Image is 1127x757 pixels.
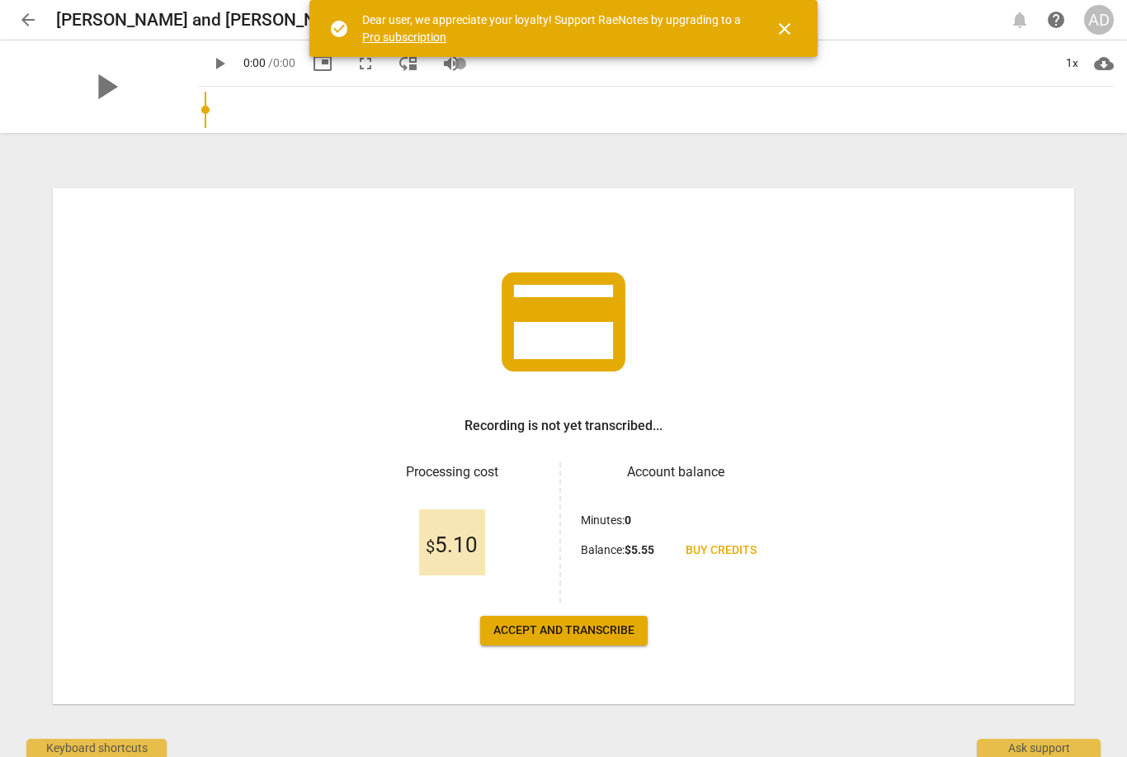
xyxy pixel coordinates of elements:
[493,622,634,639] span: Accept and transcribe
[357,462,546,482] h3: Processing cost
[362,31,446,44] a: Pro subscription
[356,54,375,73] span: fullscreen
[464,416,663,436] h3: Recording is not yet transcribed...
[268,56,295,69] span: / 0:00
[84,65,127,108] span: play_arrow
[426,537,435,556] span: $
[313,54,332,73] span: picture_in_picture
[686,542,757,559] span: Buy credits
[1084,5,1114,35] button: AD
[426,533,478,558] span: 5.10
[205,49,234,78] button: Play
[581,462,770,482] h3: Account balance
[351,49,380,78] button: Fullscreen
[18,10,38,30] span: arrow_back
[672,536,770,565] a: Buy credits
[26,739,167,757] div: Keyboard shortcuts
[625,513,631,527] b: 0
[581,512,631,529] p: Minutes :
[394,49,423,78] button: View player as separate pane
[1056,50,1087,77] div: 1x
[56,10,723,31] h2: [PERSON_NAME] and [PERSON_NAME] Coaching - 2025_09_24 13_57 EDT - Recording
[362,12,745,45] div: Dear user, we appreciate your loyalty! Support RaeNotes by upgrading to a
[1041,5,1071,35] a: Help
[1094,54,1114,73] span: cloud_download
[398,54,418,73] span: move_down
[977,739,1101,757] div: Ask support
[765,9,804,49] button: Close
[210,54,229,73] span: play_arrow
[581,542,654,559] p: Balance :
[308,49,337,78] button: Picture in picture
[775,19,795,39] span: close
[441,54,461,73] span: volume_up
[625,543,654,556] b: $ 5.55
[436,49,466,78] button: Volume
[1046,10,1066,30] span: help
[489,248,638,396] span: credit_card
[329,19,349,39] span: check_circle
[243,56,266,69] span: 0:00
[480,616,648,646] button: Accept and transcribe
